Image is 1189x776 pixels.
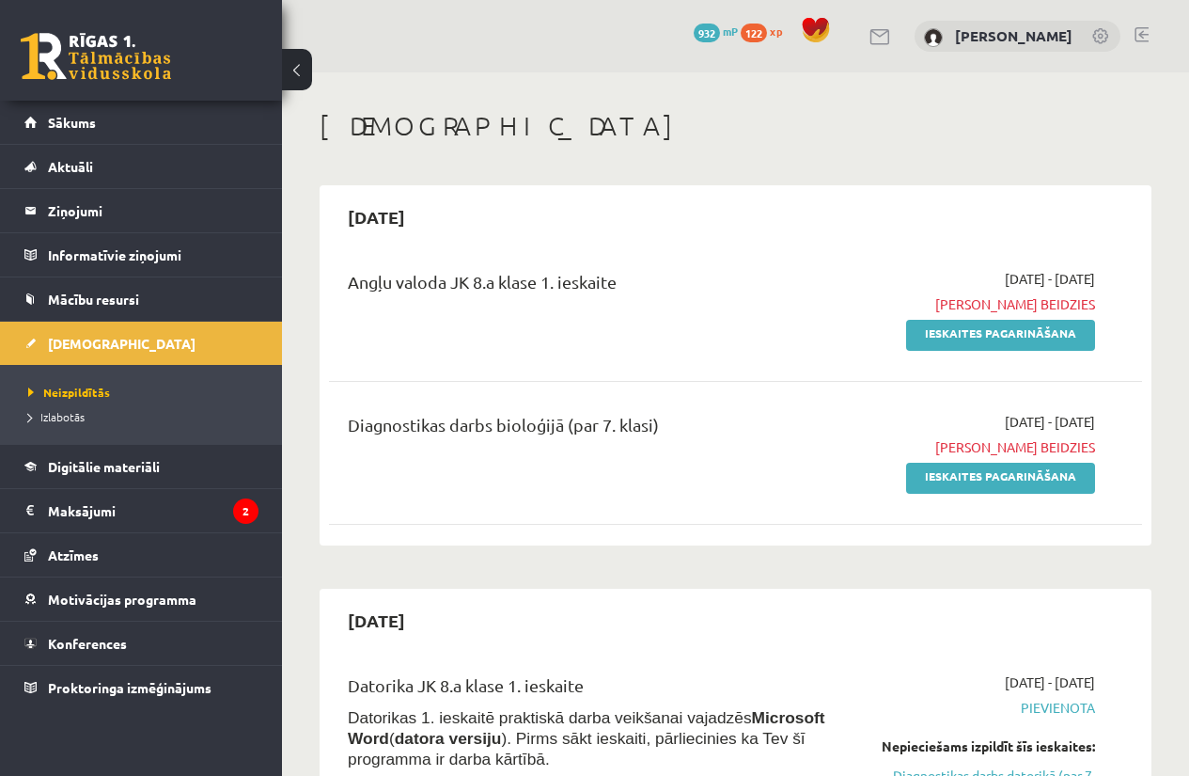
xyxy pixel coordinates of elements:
a: Rīgas 1. Tālmācības vidusskola [21,33,171,80]
a: [DEMOGRAPHIC_DATA] [24,322,258,365]
div: Nepieciešams izpildīt šīs ieskaites: [865,736,1095,756]
h1: [DEMOGRAPHIC_DATA] [320,110,1151,142]
span: 122 [741,24,767,42]
a: Aktuāli [24,145,258,188]
span: Sākums [48,114,96,131]
span: [DATE] - [DATE] [1005,673,1095,692]
span: [DATE] - [DATE] [1005,412,1095,432]
span: 932 [694,24,720,42]
span: Aktuāli [48,158,93,175]
img: Roberts Pauls [924,28,943,47]
legend: Ziņojumi [48,189,258,232]
div: Diagnostikas darbs bioloģijā (par 7. klasi) [348,412,837,447]
a: Konferences [24,622,258,665]
span: Motivācijas programma [48,591,196,608]
span: [DATE] - [DATE] [1005,269,1095,289]
a: Motivācijas programma [24,578,258,621]
a: Proktoringa izmēģinājums [24,666,258,709]
span: Digitālie materiāli [48,458,160,475]
span: mP [723,24,738,39]
span: [DEMOGRAPHIC_DATA] [48,335,196,352]
span: xp [770,24,782,39]
div: Angļu valoda JK 8.a klase 1. ieskaite [348,269,837,304]
b: Microsoft Word [348,708,825,748]
span: Izlabotās [28,409,85,424]
a: 122 xp [741,24,791,39]
span: Mācību resursi [48,291,139,308]
h2: [DATE] [329,598,424,642]
a: Neizpildītās [28,384,263,401]
a: Maksājumi2 [24,489,258,532]
a: Informatīvie ziņojumi [24,233,258,277]
a: Ieskaites pagarināšana [906,463,1095,494]
a: Izlabotās [28,408,263,425]
a: Sākums [24,101,258,144]
a: Ziņojumi [24,189,258,232]
span: [PERSON_NAME] beidzies [865,294,1095,314]
b: datora versiju [395,729,502,748]
a: Mācību resursi [24,277,258,321]
a: Ieskaites pagarināšana [906,320,1095,351]
h2: [DATE] [329,195,424,239]
span: Proktoringa izmēģinājums [48,679,211,696]
span: Datorikas 1. ieskaitē praktiskā darba veikšanai vajadzēs ( ). Pirms sākt ieskaiti, pārliecinies k... [348,708,825,768]
span: Atzīmes [48,546,99,563]
a: Digitālie materiāli [24,445,258,488]
div: Datorika JK 8.a klase 1. ieskaite [348,673,837,707]
span: Pievienota [865,698,1095,718]
span: Neizpildītās [28,385,110,400]
a: Atzīmes [24,533,258,577]
span: Konferences [48,635,127,652]
a: 932 mP [694,24,738,39]
a: [PERSON_NAME] [955,26,1072,45]
legend: Maksājumi [48,489,258,532]
i: 2 [233,499,258,524]
span: [PERSON_NAME] beidzies [865,437,1095,457]
legend: Informatīvie ziņojumi [48,233,258,277]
